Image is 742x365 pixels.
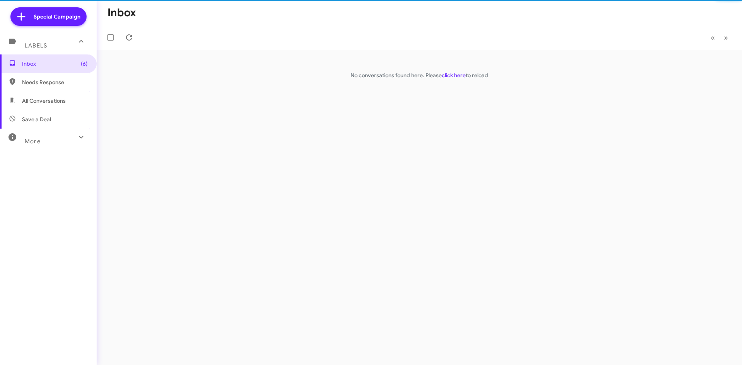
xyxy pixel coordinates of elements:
nav: Page navigation example [706,30,733,46]
span: Save a Deal [22,115,51,123]
span: Labels [25,42,47,49]
a: click here [442,72,466,79]
span: Special Campaign [34,13,80,20]
p: No conversations found here. Please to reload [97,71,742,79]
button: Next [719,30,733,46]
h1: Inbox [107,7,136,19]
button: Previous [706,30,720,46]
span: » [724,33,728,42]
span: More [25,138,41,145]
span: « [711,33,715,42]
span: Needs Response [22,78,88,86]
span: All Conversations [22,97,66,105]
span: Inbox [22,60,88,68]
span: (6) [81,60,88,68]
a: Special Campaign [10,7,87,26]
